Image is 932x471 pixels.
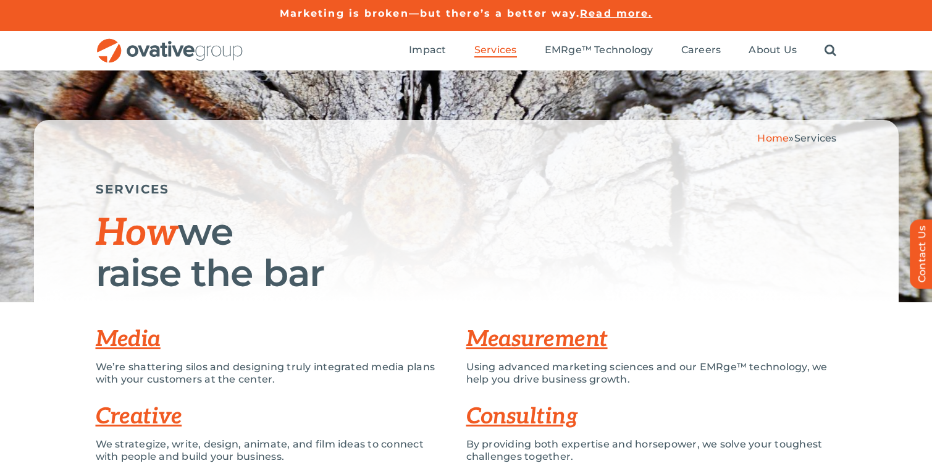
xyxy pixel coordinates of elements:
[96,438,448,463] p: We strategize, write, design, animate, and film ideas to connect with people and build your busin...
[409,44,446,57] a: Impact
[757,132,836,144] span: »
[96,403,182,430] a: Creative
[409,31,836,70] nav: Menu
[681,44,721,56] span: Careers
[749,44,797,56] span: About Us
[794,132,837,144] span: Services
[580,7,652,19] a: Read more.
[96,182,837,197] h5: SERVICES
[409,44,446,56] span: Impact
[280,7,581,19] a: Marketing is broken—but there’s a better way.
[96,361,448,386] p: We’re shattering silos and designing truly integrated media plans with your customers at the center.
[466,361,837,386] p: Using advanced marketing sciences and our EMRge™ technology, we help you drive business growth.
[466,403,578,430] a: Consulting
[757,132,789,144] a: Home
[96,212,837,293] h1: we raise the bar
[96,37,244,49] a: OG_Full_horizontal_RGB
[545,44,653,57] a: EMRge™ Technology
[545,44,653,56] span: EMRge™ Technology
[825,44,836,57] a: Search
[466,438,837,463] p: By providing both expertise and horsepower, we solve your toughest challenges together.
[474,44,517,56] span: Services
[466,326,608,353] a: Measurement
[681,44,721,57] a: Careers
[96,326,161,353] a: Media
[96,211,178,256] span: How
[474,44,517,57] a: Services
[749,44,797,57] a: About Us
